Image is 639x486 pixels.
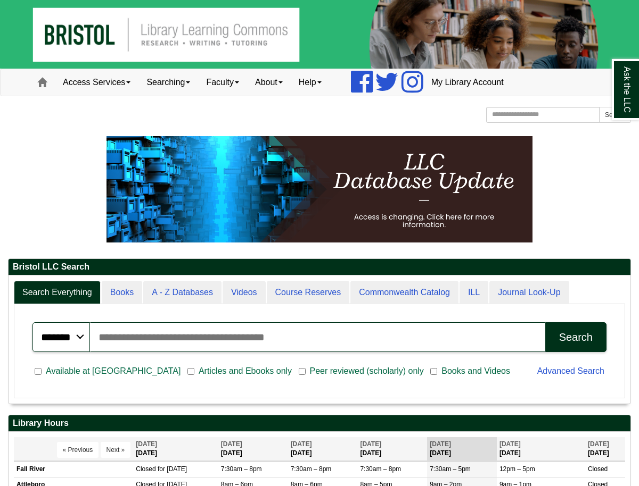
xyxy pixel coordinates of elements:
span: [DATE] [221,440,242,448]
span: for [DATE] [158,465,187,473]
button: Search [545,322,607,352]
a: Course Reserves [267,281,350,305]
button: Search [599,107,631,123]
span: Peer reviewed (scholarly) only [306,365,428,378]
span: Articles and Ebooks only [194,365,296,378]
span: Closed [136,465,155,473]
td: Fall River [14,462,133,477]
a: Journal Look-Up [489,281,569,305]
span: [DATE] [588,440,609,448]
span: Books and Videos [437,365,514,378]
th: [DATE] [585,437,625,461]
span: [DATE] [291,440,312,448]
span: 7:30am – 8pm [221,465,262,473]
input: Books and Videos [430,367,437,376]
a: Search Everything [14,281,101,305]
h2: Library Hours [9,415,630,432]
th: [DATE] [497,437,585,461]
div: Search [559,331,593,343]
span: 7:30am – 5pm [430,465,471,473]
a: Advanced Search [537,366,604,375]
th: [DATE] [357,437,427,461]
img: HTML tutorial [106,136,532,242]
a: Commonwealth Catalog [350,281,458,305]
span: 12pm – 5pm [499,465,535,473]
a: About [247,69,291,96]
a: My Library Account [423,69,512,96]
a: Access Services [55,69,138,96]
button: « Previous [57,442,99,458]
th: [DATE] [427,437,497,461]
a: Books [102,281,142,305]
span: [DATE] [499,440,521,448]
a: Searching [138,69,198,96]
span: Available at [GEOGRAPHIC_DATA] [42,365,185,378]
span: 7:30am – 8pm [291,465,332,473]
h2: Bristol LLC Search [9,259,630,275]
span: [DATE] [360,440,381,448]
span: [DATE] [430,440,451,448]
a: ILL [460,281,488,305]
input: Peer reviewed (scholarly) only [299,367,306,376]
th: [DATE] [133,437,218,461]
a: A - Z Databases [143,281,222,305]
input: Available at [GEOGRAPHIC_DATA] [35,367,42,376]
a: Help [291,69,330,96]
th: [DATE] [218,437,288,461]
th: [DATE] [288,437,358,461]
button: Next » [101,442,131,458]
span: Closed [588,465,608,473]
span: 7:30am – 8pm [360,465,401,473]
span: [DATE] [136,440,157,448]
a: Faculty [198,69,247,96]
a: Videos [223,281,266,305]
input: Articles and Ebooks only [187,367,194,376]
